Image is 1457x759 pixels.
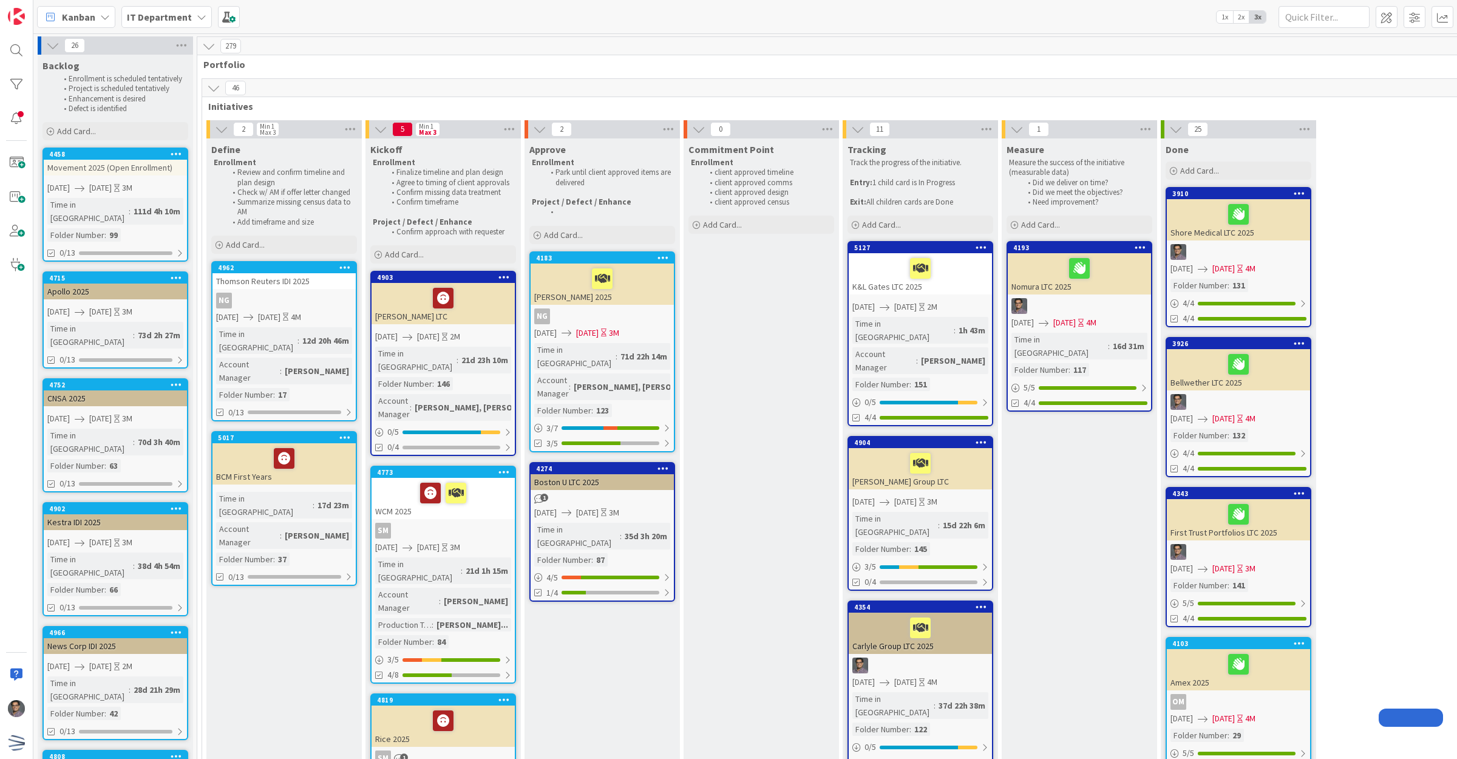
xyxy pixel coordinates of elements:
[1229,279,1248,292] div: 131
[135,435,183,449] div: 70d 3h 40m
[1108,339,1110,353] span: :
[387,426,399,438] span: 0 / 5
[927,495,937,508] div: 3M
[1183,612,1194,625] span: 4/4
[1007,241,1152,412] a: 4193Nomura LTC 2025CS[DATE][DATE]4MTime in [GEOGRAPHIC_DATA]:16d 31mFolder Number:1175/54/4
[1110,339,1147,353] div: 16d 31m
[89,182,112,194] span: [DATE]
[375,523,391,539] div: SM
[620,529,622,543] span: :
[47,459,104,472] div: Folder Number
[457,353,458,367] span: :
[849,253,992,294] div: K&L Gates LTC 2025
[1167,446,1310,461] div: 4/4
[1170,394,1186,410] img: CS
[531,463,674,490] div: 4274Boston U LTC 2025
[216,492,313,519] div: Time in [GEOGRAPHIC_DATA]
[387,441,399,454] span: 0/4
[49,150,187,158] div: 4458
[375,635,432,648] div: Folder Number
[609,327,619,339] div: 3M
[529,251,675,452] a: 4183[PERSON_NAME] 2025NG[DATE][DATE]3MTime in [GEOGRAPHIC_DATA]:71d 22h 14mAccount Manager:[PERSO...
[1167,188,1310,240] div: 3910Shore Medical LTC 2025
[44,149,187,160] div: 4458
[42,148,188,262] a: 4458Movement 2025 (Open Enrollment)[DATE][DATE]3MTime in [GEOGRAPHIC_DATA]:111d 4h 10mFolder Numb...
[1166,487,1311,627] a: 4343First Trust Portfolios LTC 2025CS[DATE][DATE]3MFolder Number:1415/54/4
[1008,380,1151,395] div: 5/5
[212,293,356,308] div: NG
[216,358,280,384] div: Account Manager
[133,435,135,449] span: :
[703,219,742,230] span: Add Card...
[228,571,244,584] span: 0/13
[275,553,290,566] div: 37
[433,618,511,631] div: [PERSON_NAME]...
[1068,363,1070,376] span: :
[375,588,439,614] div: Account Manager
[44,379,187,390] div: 4752
[216,522,280,549] div: Account Manager
[849,395,992,410] div: 0/5
[1212,412,1235,425] span: [DATE]
[410,401,412,414] span: :
[463,564,511,577] div: 21d 1h 15m
[135,328,183,342] div: 73d 2h 27m
[49,628,187,637] div: 4966
[918,354,988,367] div: [PERSON_NAME]
[1008,242,1151,253] div: 4193
[544,230,583,240] span: Add Card...
[47,228,104,242] div: Folder Number
[106,228,121,242] div: 99
[1167,199,1310,240] div: Shore Medical LTC 2025
[44,503,187,530] div: 4902Kestra IDI 2025
[1024,381,1035,394] span: 5 / 5
[1279,6,1370,28] input: Quick Filter...
[1167,499,1310,540] div: First Trust Portfolios LTC 2025
[1011,333,1108,359] div: Time in [GEOGRAPHIC_DATA]
[258,311,280,324] span: [DATE]
[377,468,515,477] div: 4773
[534,308,550,324] div: NG
[852,495,875,508] span: [DATE]
[531,253,674,305] div: 4183[PERSON_NAME] 2025
[1229,429,1248,442] div: 132
[938,519,940,532] span: :
[122,182,132,194] div: 3M
[273,388,275,401] span: :
[280,364,282,378] span: :
[47,429,133,455] div: Time in [GEOGRAPHIC_DATA]
[1212,562,1235,575] span: [DATE]
[1053,316,1076,329] span: [DATE]
[44,627,187,638] div: 4966
[622,529,670,543] div: 35d 3h 20m
[299,334,352,347] div: 12d 20h 46m
[106,459,121,472] div: 63
[1008,298,1151,314] div: CS
[1167,488,1310,499] div: 4343
[854,438,992,447] div: 4904
[911,378,930,391] div: 151
[372,283,515,324] div: [PERSON_NAME] LTC
[216,388,273,401] div: Folder Number
[593,553,608,567] div: 87
[1228,579,1229,592] span: :
[212,273,356,289] div: Thomson Reuters IDI 2025
[1183,312,1194,325] span: 4/4
[133,328,135,342] span: :
[372,424,515,440] div: 0/5
[212,443,356,485] div: BCM First Years
[104,228,106,242] span: :
[591,553,593,567] span: :
[370,466,516,684] a: 4773WCM 2025SM[DATE][DATE]3MTime in [GEOGRAPHIC_DATA]:21d 1h 15mAccount Manager:[PERSON_NAME]Prod...
[280,529,282,542] span: :
[911,542,930,556] div: 145
[531,264,674,305] div: [PERSON_NAME] 2025
[372,467,515,519] div: 4773WCM 2025
[1011,316,1034,329] span: [DATE]
[44,273,187,299] div: 4715Apollo 2025
[849,602,992,654] div: 4354Carlyle Group LTC 2025
[534,404,591,417] div: Folder Number
[849,559,992,574] div: 3/5
[59,477,75,490] span: 0/13
[44,273,187,284] div: 4715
